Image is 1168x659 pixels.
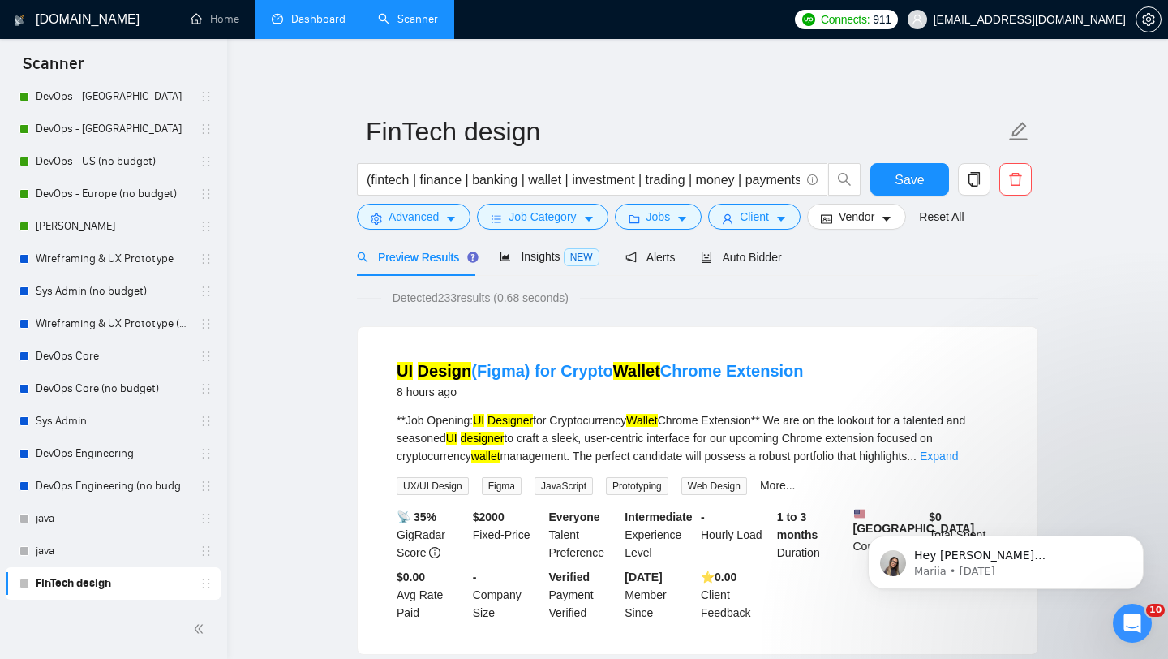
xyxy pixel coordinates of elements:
div: Tooltip anchor [466,250,480,265]
button: search [828,163,861,196]
button: barsJob Categorycaret-down [477,204,608,230]
span: robot [701,252,712,263]
a: DevOps Engineering (no budget) [36,470,190,502]
div: Fixed-Price [470,508,546,562]
span: holder [200,155,213,168]
span: Preview Results [357,251,474,264]
button: settingAdvancedcaret-down [357,204,470,230]
span: area-chart [500,251,511,262]
mark: UI [446,432,457,445]
a: Sys Admin [36,405,190,437]
span: Prototyping [606,477,668,495]
span: 911 [873,11,891,28]
span: Web Design [681,477,747,495]
a: homeHome [191,12,239,26]
span: NEW [564,248,599,266]
a: java [36,502,190,535]
mark: UI [473,414,484,427]
mark: UI [397,362,413,380]
span: Job Category [509,208,576,226]
span: JavaScript [535,477,593,495]
span: caret-down [775,213,787,225]
b: Verified [549,571,590,584]
span: Detected 233 results (0.68 seconds) [381,289,580,307]
span: double-left [193,621,209,637]
a: [PERSON_NAME] [36,210,190,243]
span: Save [895,170,924,190]
a: UI Design(Figma) for CryptoWalletChrome Extension [397,362,804,380]
a: Sys Admin (no budget) [36,275,190,308]
span: holder [200,90,213,103]
span: Auto Bidder [701,251,781,264]
a: Expand [920,450,958,463]
input: Scanner name... [366,111,1005,152]
mark: Wallet [626,414,657,427]
a: DevOps Engineering [36,437,190,470]
span: bars [491,213,502,225]
a: More... [760,479,796,492]
span: search [357,252,368,263]
span: Connects: [821,11,870,28]
div: Duration [774,508,850,562]
button: setting [1136,6,1162,32]
b: $ 2000 [473,510,505,523]
a: DevOps - US (no budget) [36,145,190,178]
span: holder [200,415,213,428]
button: idcardVendorcaret-down [807,204,906,230]
mark: wallet [471,450,500,463]
span: setting [371,213,382,225]
span: Client [740,208,769,226]
b: ⭐️ 0.00 [701,571,736,584]
mark: designer [461,432,505,445]
span: 10 [1146,604,1165,617]
span: holder [200,480,213,493]
span: user [722,213,733,225]
span: Insights [500,250,599,263]
span: holder [200,317,213,330]
div: Payment Verified [546,568,622,622]
span: Vendor [839,208,874,226]
span: delete [1000,172,1031,187]
span: caret-down [583,213,595,225]
a: setting [1136,13,1162,26]
button: copy [958,163,990,196]
div: Hourly Load [698,508,774,562]
button: Save [870,163,949,196]
a: DevOps - [GEOGRAPHIC_DATA] [36,113,190,145]
span: holder [200,512,213,525]
img: upwork-logo.png [802,13,815,26]
div: Company Size [470,568,546,622]
b: $0.00 [397,571,425,584]
button: folderJobscaret-down [615,204,702,230]
span: caret-down [676,213,688,225]
iframe: Intercom live chat [1113,604,1152,643]
span: holder [200,285,213,298]
div: Experience Level [621,508,698,562]
div: Member Since [621,568,698,622]
span: info-circle [429,547,440,558]
span: holder [200,220,213,233]
span: caret-down [445,213,457,225]
a: dashboardDashboard [272,12,346,26]
a: Wireframing & UX Prototype [36,243,190,275]
span: holder [200,350,213,363]
span: setting [1136,13,1161,26]
b: - [701,510,705,523]
span: holder [200,187,213,200]
b: Intermediate [625,510,692,523]
span: Advanced [389,208,439,226]
span: edit [1008,121,1029,142]
b: [DATE] [625,571,662,584]
span: notification [625,252,637,263]
span: Jobs [646,208,671,226]
a: DevOps Core [36,340,190,373]
a: DevOps - [GEOGRAPHIC_DATA] [36,80,190,113]
img: logo [14,7,25,33]
span: Alerts [625,251,676,264]
button: userClientcaret-down [708,204,801,230]
span: holder [200,447,213,460]
b: 1 to 3 months [777,510,818,541]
